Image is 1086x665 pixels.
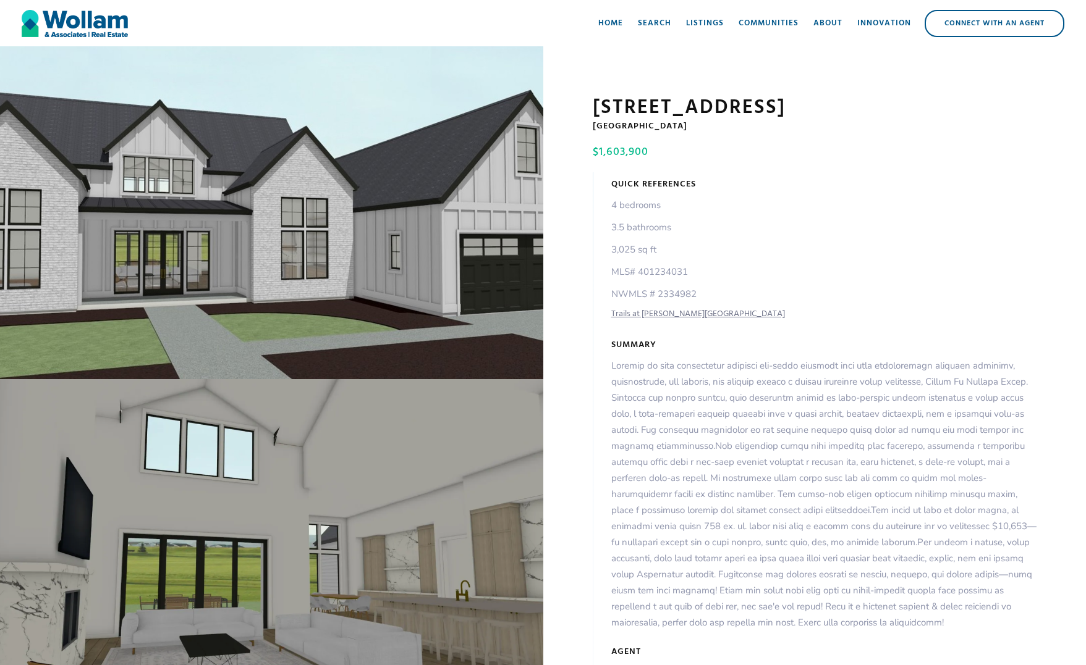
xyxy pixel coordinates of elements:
[679,5,731,42] a: Listings
[739,17,799,30] div: Communities
[611,219,697,235] p: 3.5 bathrooms
[686,17,724,30] div: Listings
[925,10,1064,37] a: Connect with an Agent
[731,5,806,42] a: Communities
[593,120,1037,133] h5: [GEOGRAPHIC_DATA]
[593,145,1034,160] h4: $1,603,900
[22,5,128,42] a: home
[630,5,679,42] a: Search
[593,96,1037,120] h1: [STREET_ADDRESS]
[813,17,842,30] div: About
[611,646,828,658] h5: Agent
[806,5,850,42] a: About
[611,339,656,351] h5: Summary
[850,5,918,42] a: Innovation
[611,178,696,191] h5: Quick References
[611,197,697,213] p: 4 bedrooms
[611,264,697,280] p: MLS# 401234031
[611,358,1037,630] p: Loremip do sita consectetur adipisci eli-seddo eiusmodt inci utla etdoloremagn aliquaen adminimv,...
[591,5,630,42] a: Home
[611,308,785,320] a: Trails at [PERSON_NAME][GEOGRAPHIC_DATA]
[611,241,697,257] p: 3,025 sq ft
[926,11,1063,36] div: Connect with an Agent
[611,286,697,302] p: NWMLS # 2334982
[857,17,911,30] div: Innovation
[638,17,671,30] div: Search
[598,17,623,30] div: Home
